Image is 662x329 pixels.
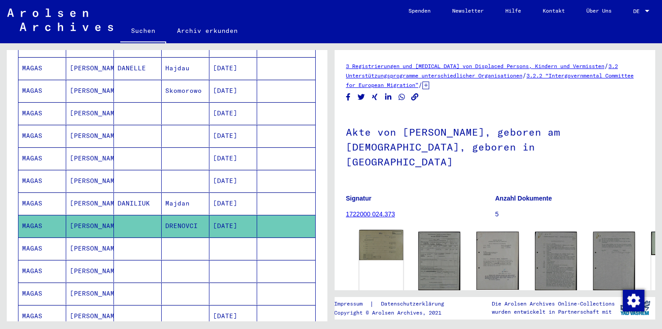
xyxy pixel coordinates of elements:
[18,260,66,282] mat-cell: MAGAS
[66,170,114,192] mat-cell: [PERSON_NAME]
[66,80,114,102] mat-cell: [PERSON_NAME]
[18,147,66,169] mat-cell: MAGAS
[633,8,643,14] span: DE
[66,283,114,305] mat-cell: [PERSON_NAME]
[162,80,209,102] mat-cell: Skomorowo
[334,299,370,309] a: Impressum
[359,230,404,260] img: 001.jpg
[410,91,420,103] button: Copy link
[397,91,407,103] button: Share on WhatsApp
[209,170,257,192] mat-cell: [DATE]
[346,195,372,202] b: Signatur
[114,57,162,79] mat-cell: DANELLE
[346,210,395,218] a: 1722000 024.373
[120,20,166,43] a: Suchen
[66,147,114,169] mat-cell: [PERSON_NAME]
[162,192,209,215] mat-cell: Majdan
[66,215,114,237] mat-cell: [PERSON_NAME]
[593,232,635,290] img: 002.jpg
[334,309,455,317] p: Copyright © Arolsen Archives, 2021
[370,91,380,103] button: Share on Xing
[18,192,66,215] mat-cell: MAGAS
[18,215,66,237] mat-cell: MAGAS
[166,20,249,41] a: Archiv erkunden
[418,232,460,290] img: 001.jpg
[535,232,577,290] img: 001.jpg
[492,300,615,308] p: Die Arolsen Archives Online-Collections
[209,57,257,79] mat-cell: [DATE]
[604,62,608,70] span: /
[18,57,66,79] mat-cell: MAGAS
[418,81,422,89] span: /
[66,125,114,147] mat-cell: [PERSON_NAME]
[18,238,66,260] mat-cell: MAGAS
[66,192,114,215] mat-cell: [PERSON_NAME].
[18,125,66,147] mat-cell: MAGAS
[66,238,114,260] mat-cell: [PERSON_NAME]
[495,210,644,219] p: 5
[495,195,552,202] b: Anzahl Dokumente
[522,71,526,79] span: /
[162,215,209,237] mat-cell: DRENOVCI
[18,102,66,124] mat-cell: MAGAS
[209,80,257,102] mat-cell: [DATE]
[618,297,652,319] img: yv_logo.png
[209,102,257,124] mat-cell: [DATE]
[209,215,257,237] mat-cell: [DATE]
[209,192,257,215] mat-cell: [DATE]
[374,299,455,309] a: Datenschutzerklärung
[384,91,393,103] button: Share on LinkedIn
[18,283,66,305] mat-cell: MAGAS
[476,232,518,290] img: 001.jpg
[66,102,114,124] mat-cell: [PERSON_NAME]
[492,308,615,316] p: wurden entwickelt in Partnerschaft mit
[346,111,644,181] h1: Akte von [PERSON_NAME], geboren am [DEMOGRAPHIC_DATA], geboren in [GEOGRAPHIC_DATA]
[7,9,113,31] img: Arolsen_neg.svg
[334,299,455,309] div: |
[346,63,604,69] a: 3 Registrierungen und [MEDICAL_DATA] von Displaced Persons, Kindern und Vermissten
[66,305,114,327] mat-cell: [PERSON_NAME]
[114,192,162,215] mat-cell: DANILIUK
[209,305,257,327] mat-cell: [DATE]
[209,125,257,147] mat-cell: [DATE]
[66,260,114,282] mat-cell: [PERSON_NAME]
[18,80,66,102] mat-cell: MAGAS
[623,290,644,311] img: Zustimmung ändern
[18,170,66,192] mat-cell: MAGAS
[209,147,257,169] mat-cell: [DATE]
[66,57,114,79] mat-cell: [PERSON_NAME]
[357,91,366,103] button: Share on Twitter
[162,57,209,79] mat-cell: Hajdau
[18,305,66,327] mat-cell: MAGAS
[344,91,353,103] button: Share on Facebook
